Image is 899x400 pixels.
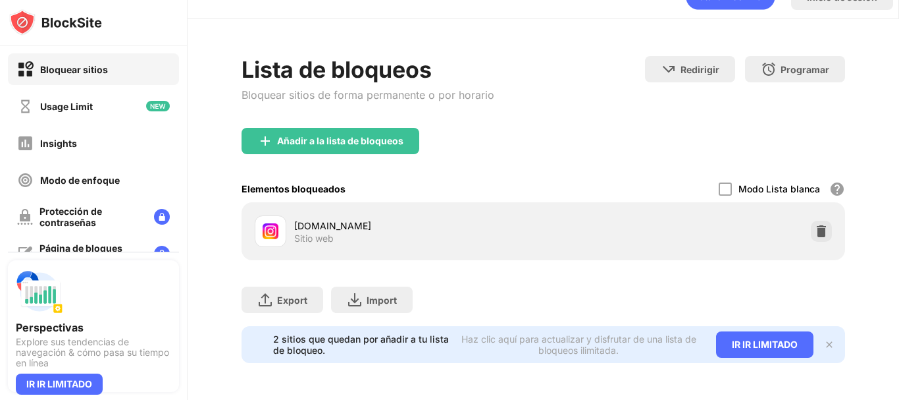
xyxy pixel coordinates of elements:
div: Lista de bloqueos [242,56,494,83]
img: time-usage-off.svg [17,98,34,115]
img: focus-off.svg [17,172,34,188]
div: Haz clic aquí para actualizar y disfrutar de una lista de bloqueos ilimitada. [457,333,700,356]
div: Insights [40,138,77,149]
div: [DOMAIN_NAME] [294,219,544,233]
div: Modo de enfoque [40,175,120,186]
img: favicons [263,223,278,239]
img: push-insights.svg [16,268,63,316]
img: insights-off.svg [17,135,34,152]
div: Sitio web [294,233,334,244]
div: Modo Lista blanca [738,183,820,194]
div: Bloquear sitios de forma permanente o por horario [242,88,494,101]
img: logo-blocksite.svg [9,9,102,36]
div: Bloquear sitios [40,64,108,75]
img: lock-menu.svg [154,209,170,225]
div: IR IR LIMITADO [716,331,813,358]
div: Perspectivas [16,321,171,334]
img: lock-menu.svg [154,246,170,262]
div: Import [367,295,397,306]
div: Protección de contraseñas [39,206,143,228]
div: Redirigir [681,64,719,75]
div: Añadir a la lista de bloqueos [277,136,403,146]
div: Página de bloques personalizados [39,243,143,265]
div: IR IR LIMITADO [16,374,103,395]
div: Usage Limit [40,101,93,112]
div: Programar [781,64,829,75]
img: block-on.svg [17,61,34,78]
img: x-button.svg [824,339,835,350]
div: Explore sus tendencias de navegación & cómo pasa su tiempo en línea [16,337,171,368]
div: 2 sitios que quedan por añadir a tu lista de bloqueo. [273,333,449,356]
div: Elementos bloqueados [242,183,346,194]
img: customize-block-page-off.svg [17,246,33,262]
img: password-protection-off.svg [17,209,33,225]
div: Export [277,295,307,306]
img: new-icon.svg [146,101,170,111]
